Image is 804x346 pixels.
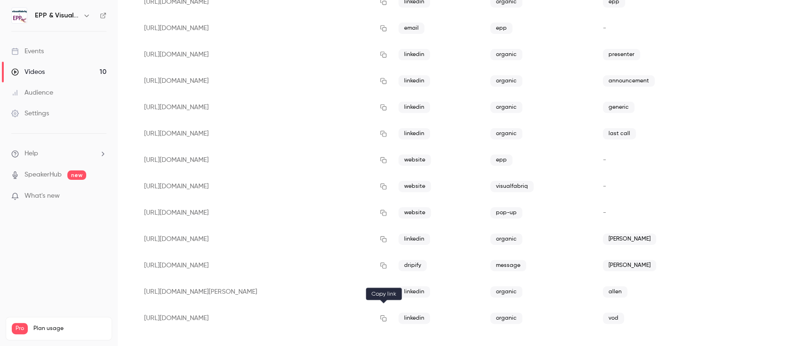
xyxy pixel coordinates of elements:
[398,23,424,34] span: email
[67,170,86,180] span: new
[137,121,391,147] div: [URL][DOMAIN_NAME]
[490,260,526,271] span: message
[137,41,391,68] div: [URL][DOMAIN_NAME]
[137,305,391,331] div: [URL][DOMAIN_NAME]
[490,128,522,139] span: organic
[490,102,522,113] span: organic
[398,260,427,271] span: dripify
[398,49,430,60] span: linkedin
[490,23,512,34] span: epp
[398,102,430,113] span: linkedin
[398,313,430,324] span: linkedin
[603,209,606,216] span: -
[11,149,106,159] li: help-dropdown-opener
[490,181,534,192] span: visualfabriq
[603,102,634,113] span: generic
[95,192,106,201] iframe: Noticeable Trigger
[603,157,606,163] span: -
[603,49,640,60] span: presenter
[12,323,28,334] span: Pro
[603,183,606,190] span: -
[490,75,522,87] span: organic
[11,47,44,56] div: Events
[11,88,53,97] div: Audience
[398,128,430,139] span: linkedin
[137,226,391,252] div: [URL][DOMAIN_NAME]
[24,191,60,201] span: What's new
[12,8,27,23] img: EPP & Visualfabriq
[137,252,391,279] div: [URL][DOMAIN_NAME]
[24,170,62,180] a: SpeakerHub
[603,128,636,139] span: last call
[603,25,606,32] span: -
[33,325,106,332] span: Plan usage
[137,279,391,305] div: [URL][DOMAIN_NAME][PERSON_NAME]
[35,11,79,20] h6: EPP & Visualfabriq
[137,94,391,121] div: [URL][DOMAIN_NAME]
[490,207,522,218] span: pop-up
[398,233,430,245] span: linkedin
[11,67,45,77] div: Videos
[490,233,522,245] span: organic
[490,154,512,166] span: epp
[137,147,391,173] div: [URL][DOMAIN_NAME]
[603,75,655,87] span: announcement
[398,286,430,298] span: linkedin
[398,75,430,87] span: linkedin
[137,68,391,94] div: [URL][DOMAIN_NAME]
[603,233,656,245] span: [PERSON_NAME]
[603,286,627,298] span: allen
[398,207,431,218] span: website
[603,313,624,324] span: vod
[490,313,522,324] span: organic
[398,154,431,166] span: website
[603,260,656,271] span: [PERSON_NAME]
[137,173,391,200] div: [URL][DOMAIN_NAME]
[137,200,391,226] div: [URL][DOMAIN_NAME]
[398,181,431,192] span: website
[137,15,391,41] div: [URL][DOMAIN_NAME]
[490,49,522,60] span: organic
[490,286,522,298] span: organic
[24,149,38,159] span: Help
[11,109,49,118] div: Settings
